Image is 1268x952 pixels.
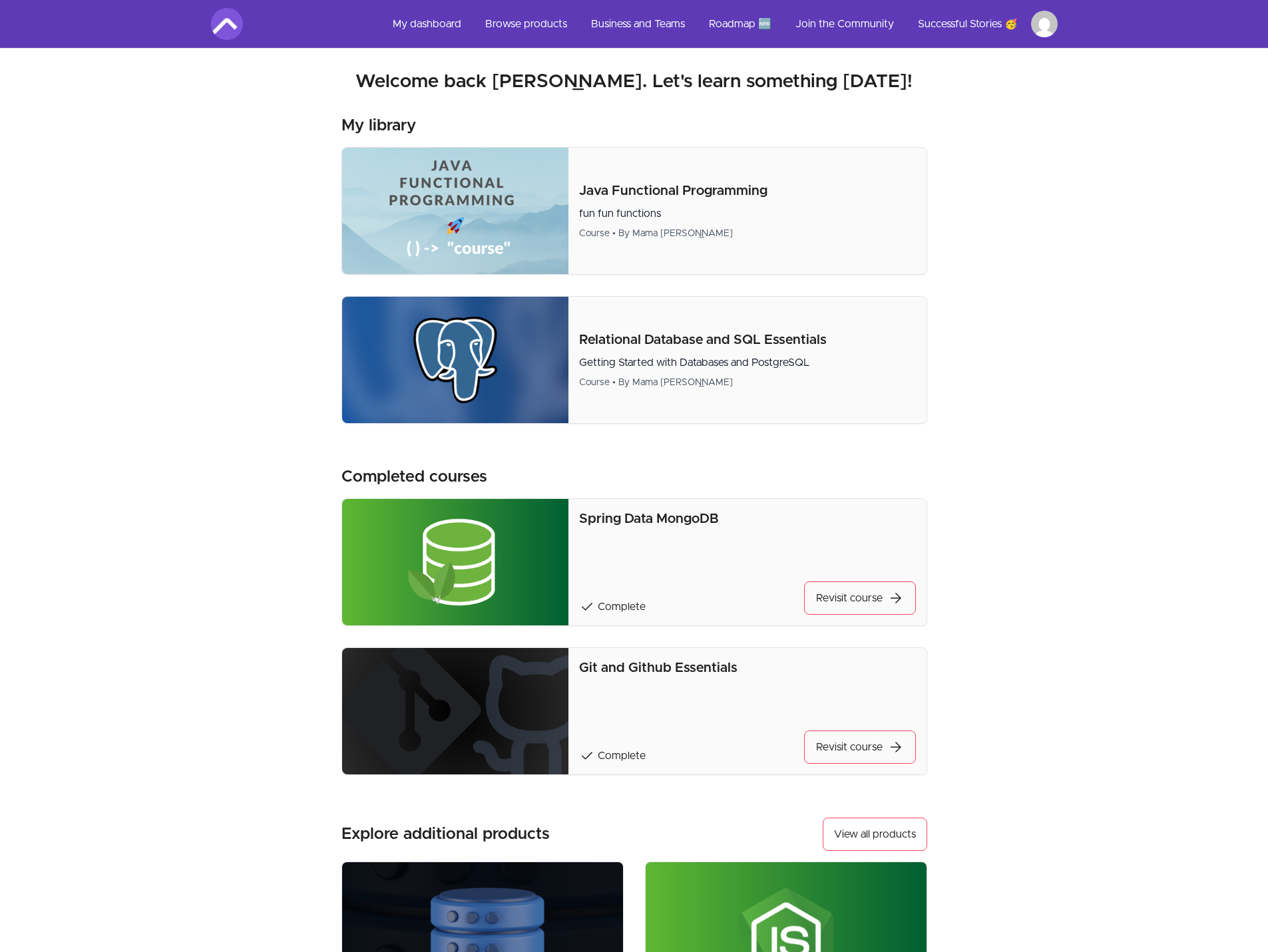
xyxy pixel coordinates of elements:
[785,8,905,40] a: Join the Community
[382,8,472,40] a: My dashboard
[341,147,927,275] a: Product image for Java Functional ProgrammingJava Functional Programmingfun fun functionsCourse •...
[341,115,416,136] h3: My library
[804,730,916,764] a: Revisit coursearrow_forward
[907,8,1028,40] a: Successful Stories 🥳
[579,227,915,240] div: Course • By Mama [PERSON_NAME]
[342,648,569,774] img: Product image for Git and Github Essentials
[1031,11,1058,37] img: Profile image for Saqib Mehmood
[888,590,904,606] span: arrow_forward
[888,739,904,755] span: arrow_forward
[579,376,915,389] div: Course • By Mama [PERSON_NAME]
[382,8,1058,40] nav: Main
[211,70,1058,94] h2: Welcome back [PERSON_NAME]. Let's learn something [DATE]!
[211,8,243,40] img: Amigoscode logo
[579,355,915,371] p: Getting Started with Databases and PostgreSQL
[342,297,569,423] img: Product image for Relational Database and SQL Essentials
[823,818,927,851] button: View all products
[342,499,569,625] img: Product image for Spring Data MongoDB
[341,824,550,845] h3: Explore additional products
[341,296,927,424] a: Product image for Relational Database and SQL EssentialsRelational Database and SQL EssentialsGet...
[598,750,646,761] span: Complete
[475,8,578,40] a: Browse products
[579,182,915,200] p: Java Functional Programming
[579,599,595,615] span: check
[598,601,646,612] span: Complete
[698,8,782,40] a: Roadmap 🆕
[804,581,916,615] a: Revisit coursearrow_forward
[579,206,915,222] p: fun fun functions
[580,8,696,40] a: Business and Teams
[579,748,595,764] span: check
[579,659,915,677] p: Git and Github Essentials
[579,510,915,528] p: Spring Data MongoDB
[342,148,569,274] img: Product image for Java Functional Programming
[579,331,915,349] p: Relational Database and SQL Essentials
[341,466,487,488] h3: Completed courses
